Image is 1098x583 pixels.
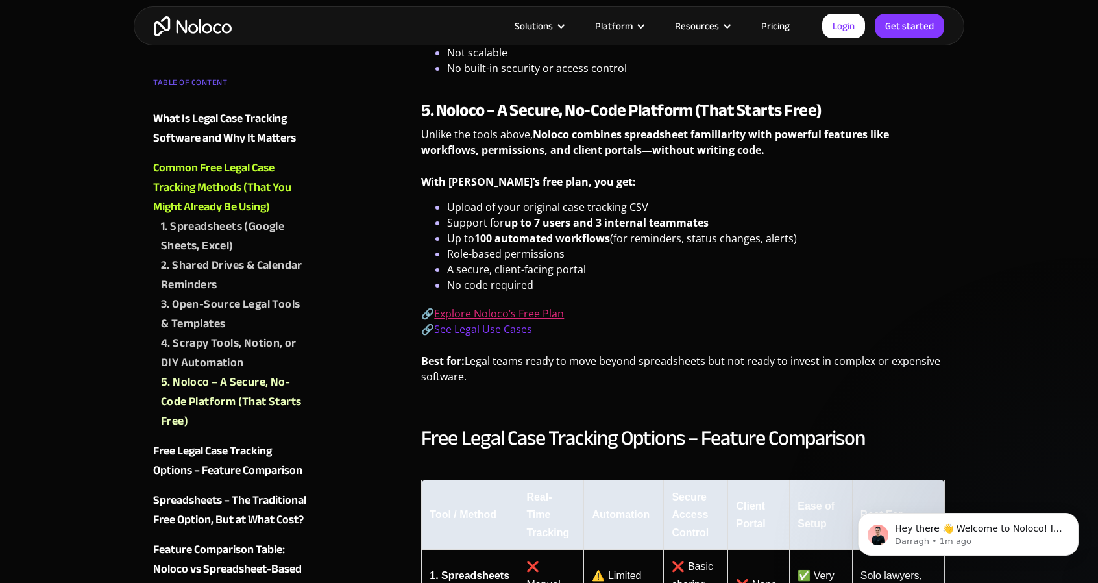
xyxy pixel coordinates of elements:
a: Get started [875,14,944,38]
div: Solutions [515,18,553,34]
div: Platform [579,18,659,34]
p: Legal teams ready to move beyond spreadsheets but not ready to invest in complex or expensive sof... [421,353,945,394]
li: Upload of your original case tracking CSV [447,199,945,215]
li: Up to (for reminders, status changes, alerts) [447,230,945,246]
p: Unlike the tools above, [421,127,945,167]
a: 3. Open-Source Legal Tools & Templates [161,295,310,334]
a: 1. Spreadsheets (Google Sheets, Excel) [161,217,310,256]
th: Automation [584,480,664,549]
a: See Legal Use Cases [434,322,532,336]
a: Login [822,14,865,38]
strong: Best for: [421,354,465,368]
div: Solutions [498,18,579,34]
th: Client Portal [728,480,790,549]
div: Resources [675,18,719,34]
th: Real-Time Tracking [518,480,584,549]
a: 5. Noloco – A Secure, No-Code Platform (That Starts Free) [161,373,310,431]
a: 4. Scrapy Tools, Notion, or DIY Automation [161,334,310,373]
strong: 5. Noloco – A Secure, No-Code Platform (That Starts Free) [421,94,822,126]
div: Resources [659,18,745,34]
a: Free Legal Case Tracking Options – Feature Comparison [153,441,310,480]
th: Tool / Method [422,480,518,549]
li: No code required [447,277,945,293]
a: Explore Noloco’s Free Plan [434,306,564,321]
a: home [154,16,232,36]
div: Platform [595,18,633,34]
strong: Noloco combines spreadsheet familiarity with powerful features like workflows, permissions, and c... [421,127,889,157]
li: Role-based permissions [447,246,945,262]
li: No built-in security or access control [447,60,945,76]
strong: With [PERSON_NAME]’s free plan, you get: [421,175,636,189]
div: TABLE OF CONTENT [153,73,310,99]
h2: Free Legal Case Tracking Options – Feature Comparison [421,425,945,451]
th: Ease of Setup [790,480,853,549]
a: 2. Shared Drives & Calendar Reminders [161,256,310,295]
strong: up to 7 users and 3 internal teammates [504,216,709,230]
li: Not scalable [447,45,945,60]
li: Support for [447,215,945,230]
a: Pricing [745,18,806,34]
a: Common Free Legal Case Tracking Methods (That You Might Already Be Using) [153,158,310,217]
strong: 100 automated workflows [474,231,610,245]
th: Secure Access Control [664,480,728,549]
th: Best For [852,480,944,549]
li: A secure, client-facing portal [447,262,945,277]
iframe: Intercom notifications message [838,486,1098,577]
p: 🔗 🔗 [421,306,945,347]
a: What Is Legal Case Tracking Software and Why It Matters [153,109,310,148]
a: Spreadsheets – The Traditional Free Option, But at What Cost? [153,491,310,530]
